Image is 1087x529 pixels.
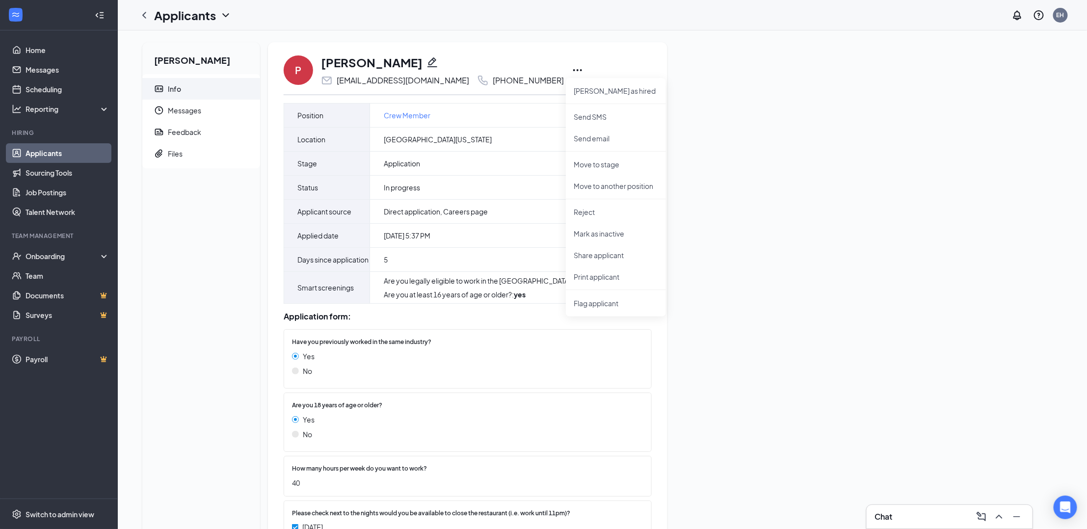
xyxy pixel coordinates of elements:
[384,134,492,144] span: [GEOGRAPHIC_DATA][US_STATE]
[297,109,323,121] span: Position
[297,158,317,169] span: Stage
[26,183,109,202] a: Job Postings
[26,305,109,325] a: SurveysCrown
[12,232,107,240] div: Team Management
[574,133,658,143] p: Send email
[477,75,489,86] svg: Phone
[297,133,325,145] span: Location
[292,464,427,474] span: How many hours per week do you want to work?
[26,349,109,369] a: PayrollCrown
[1011,9,1023,21] svg: Notifications
[168,127,201,137] div: Feedback
[297,230,339,241] span: Applied date
[26,79,109,99] a: Scheduling
[12,129,107,137] div: Hiring
[168,149,183,159] div: Files
[572,64,583,76] svg: Ellipses
[574,86,658,96] p: [PERSON_NAME] as hired
[384,255,388,264] span: 5
[384,159,420,168] span: Application
[297,206,351,217] span: Applicant source
[574,181,658,191] p: Move to another position
[26,60,109,79] a: Messages
[991,509,1007,525] button: ChevronUp
[1054,496,1077,519] div: Open Intercom Messenger
[574,229,658,238] p: Mark as inactive
[142,78,260,100] a: ContactCardInfo
[26,286,109,305] a: DocumentsCrown
[297,182,318,193] span: Status
[168,84,181,94] div: Info
[292,338,431,347] span: Have you previously worked in the same industry?
[297,254,369,265] span: Days since application
[12,335,107,343] div: Payroll
[284,312,652,321] div: Application form:
[154,106,164,115] svg: Clock
[154,84,164,94] svg: ContactCard
[12,509,22,519] svg: Settings
[1009,509,1025,525] button: Minimize
[142,143,260,164] a: PaperclipFiles
[303,351,315,362] span: Yes
[292,477,634,488] span: 40
[26,40,109,60] a: Home
[142,121,260,143] a: ReportFeedback
[875,511,892,522] h3: Chat
[384,207,488,216] span: Direct application, Careers page
[974,509,989,525] button: ComposeMessage
[303,414,315,425] span: Yes
[154,7,216,24] h1: Applicants
[384,110,430,121] a: Crew Member
[1033,9,1045,21] svg: QuestionInfo
[26,163,109,183] a: Sourcing Tools
[426,56,438,68] svg: Pencil
[574,112,658,122] p: Send SMS
[26,143,109,163] a: Applicants
[11,10,21,20] svg: WorkstreamLogo
[292,401,382,410] span: Are you 18 years of age or older?
[337,76,469,85] div: [EMAIL_ADDRESS][DOMAIN_NAME]
[26,202,109,222] a: Talent Network
[220,9,232,21] svg: ChevronDown
[1011,511,1023,523] svg: Minimize
[321,54,423,71] h1: [PERSON_NAME]
[976,511,987,523] svg: ComposeMessage
[292,509,570,518] span: Please check next to the nights would you be available to close the restaurant (i.e. work until 1...
[297,282,354,293] span: Smart screenings
[95,10,105,20] svg: Collapse
[12,251,22,261] svg: UserCheck
[142,100,260,121] a: ClockMessages
[138,9,150,21] svg: ChevronLeft
[384,276,588,286] div: Are you legally eligible to work in the [GEOGRAPHIC_DATA]? :
[26,104,110,114] div: Reporting
[26,266,109,286] a: Team
[303,429,312,440] span: No
[26,509,94,519] div: Switch to admin view
[154,149,164,159] svg: Paperclip
[321,75,333,86] svg: Email
[12,104,22,114] svg: Analysis
[574,207,658,217] p: Reject
[514,290,526,299] strong: yes
[26,251,101,261] div: Onboarding
[384,290,588,299] div: Are you at least 16 years of age or older? :
[384,183,420,192] span: In progress
[142,42,260,74] h2: [PERSON_NAME]
[493,76,564,85] div: [PHONE_NUMBER]
[295,63,302,77] div: P
[574,159,658,169] p: Move to stage
[154,127,164,137] svg: Report
[574,272,658,282] p: Print applicant
[384,231,430,240] span: [DATE] 5:37 PM
[574,298,658,309] span: Flag applicant
[993,511,1005,523] svg: ChevronUp
[303,366,312,376] span: No
[574,250,658,260] p: Share applicant
[1057,11,1064,19] div: EH
[168,100,252,121] span: Messages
